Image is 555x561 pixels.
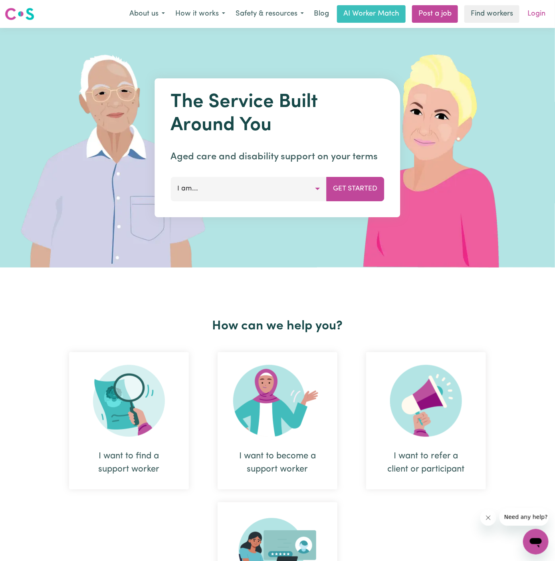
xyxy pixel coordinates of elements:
[93,365,165,437] img: Search
[480,510,496,526] iframe: Close message
[366,352,486,490] div: I want to refer a client or participant
[337,5,406,23] a: AI Worker Match
[523,5,550,23] a: Login
[390,365,462,437] img: Refer
[412,5,458,23] a: Post a job
[5,7,34,21] img: Careseekers logo
[464,5,519,23] a: Find workers
[88,450,170,476] div: I want to find a support worker
[385,450,467,476] div: I want to refer a client or participant
[5,5,34,23] a: Careseekers logo
[171,91,385,137] h1: The Service Built Around You
[327,177,385,201] button: Get Started
[55,319,500,334] h2: How can we help you?
[170,6,230,22] button: How it works
[218,352,337,490] div: I want to become a support worker
[499,508,549,526] iframe: Message from company
[237,450,318,476] div: I want to become a support worker
[233,365,322,437] img: Become Worker
[523,529,549,555] iframe: Button to launch messaging window
[309,5,334,23] a: Blog
[171,177,327,201] button: I am...
[171,150,385,164] p: Aged care and disability support on your terms
[124,6,170,22] button: About us
[69,352,189,490] div: I want to find a support worker
[230,6,309,22] button: Safety & resources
